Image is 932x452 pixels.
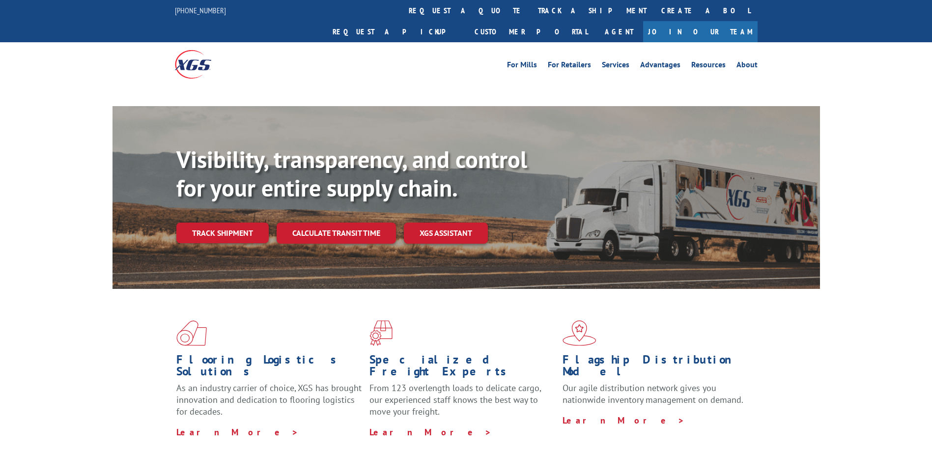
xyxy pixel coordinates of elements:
[595,21,643,42] a: Agent
[277,223,396,244] a: Calculate transit time
[507,61,537,72] a: For Mills
[369,426,492,438] a: Learn More >
[640,61,680,72] a: Advantages
[176,426,299,438] a: Learn More >
[691,61,726,72] a: Resources
[643,21,758,42] a: Join Our Team
[736,61,758,72] a: About
[404,223,488,244] a: XGS ASSISTANT
[175,5,226,15] a: [PHONE_NUMBER]
[325,21,467,42] a: Request a pickup
[176,382,362,417] span: As an industry carrier of choice, XGS has brought innovation and dedication to flooring logistics...
[176,223,269,243] a: Track shipment
[467,21,595,42] a: Customer Portal
[369,320,393,346] img: xgs-icon-focused-on-flooring-red
[602,61,629,72] a: Services
[563,382,743,405] span: Our agile distribution network gives you nationwide inventory management on demand.
[176,320,207,346] img: xgs-icon-total-supply-chain-intelligence-red
[563,320,596,346] img: xgs-icon-flagship-distribution-model-red
[176,354,362,382] h1: Flooring Logistics Solutions
[548,61,591,72] a: For Retailers
[563,354,748,382] h1: Flagship Distribution Model
[176,144,527,203] b: Visibility, transparency, and control for your entire supply chain.
[369,354,555,382] h1: Specialized Freight Experts
[369,382,555,426] p: From 123 overlength loads to delicate cargo, our experienced staff knows the best way to move you...
[563,415,685,426] a: Learn More >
